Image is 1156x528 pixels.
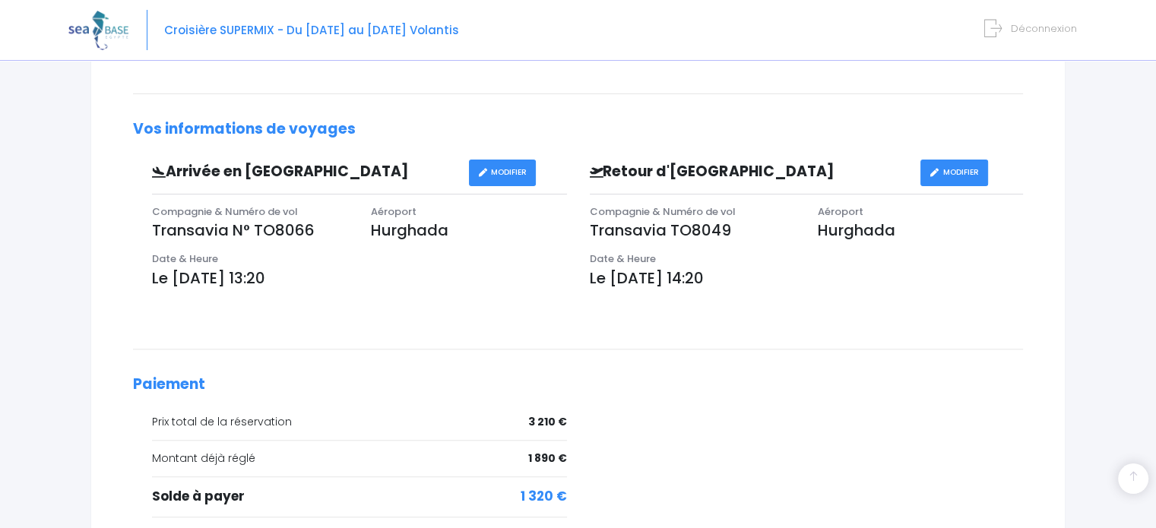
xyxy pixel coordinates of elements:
[818,204,863,219] span: Aéroport
[133,121,1023,138] h2: Vos informations de voyages
[152,204,298,219] span: Compagnie & Numéro de vol
[152,251,218,266] span: Date & Heure
[469,160,537,186] a: MODIFIER
[152,487,567,507] div: Solde à payer
[578,163,920,181] h3: Retour d'[GEOGRAPHIC_DATA]
[164,22,459,38] span: Croisière SUPERMIX - Du [DATE] au [DATE] Volantis
[371,204,416,219] span: Aéroport
[528,414,567,430] span: 3 210 €
[521,487,567,507] span: 1 320 €
[371,219,567,242] p: Hurghada
[152,219,348,242] p: Transavia N° TO8066
[590,204,736,219] span: Compagnie & Numéro de vol
[818,219,1023,242] p: Hurghada
[152,414,567,430] div: Prix total de la réservation
[590,267,1024,289] p: Le [DATE] 14:20
[152,451,567,466] div: Montant déjà réglé
[590,219,795,242] p: Transavia TO8049
[590,251,656,266] span: Date & Heure
[528,451,567,466] span: 1 890 €
[133,376,1023,394] h2: Paiement
[141,163,469,181] h3: Arrivée en [GEOGRAPHIC_DATA]
[920,160,988,186] a: MODIFIER
[152,267,567,289] p: Le [DATE] 13:20
[1011,21,1077,36] span: Déconnexion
